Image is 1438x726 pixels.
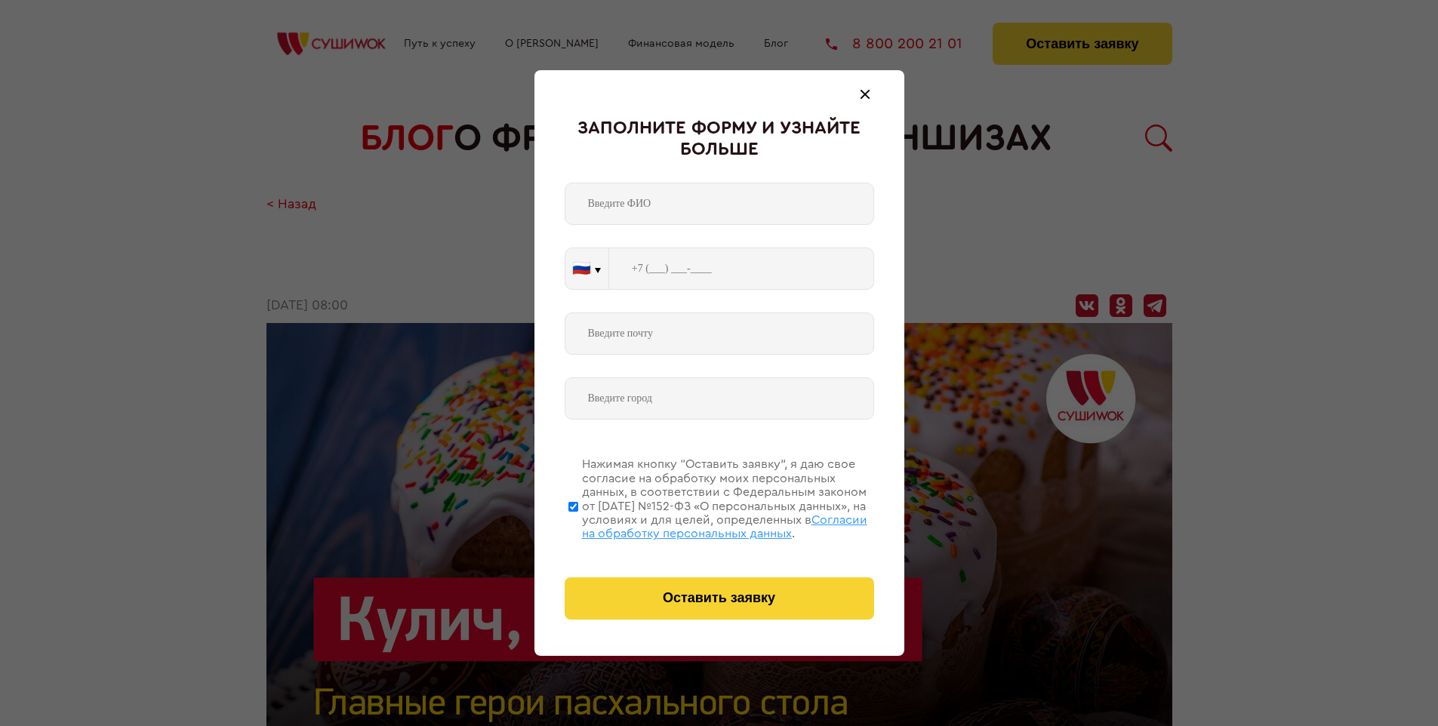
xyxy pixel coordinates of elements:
button: 🇷🇺 [565,248,608,289]
input: Введите ФИО [565,183,874,225]
input: Введите город [565,377,874,420]
input: +7 (___) ___-____ [609,248,874,290]
div: Нажимая кнопку “Оставить заявку”, я даю свое согласие на обработку моих персональных данных, в со... [582,457,874,540]
span: Согласии на обработку персональных данных [582,514,867,540]
input: Введите почту [565,312,874,355]
button: Оставить заявку [565,577,874,620]
div: Заполните форму и узнайте больше [565,118,874,160]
